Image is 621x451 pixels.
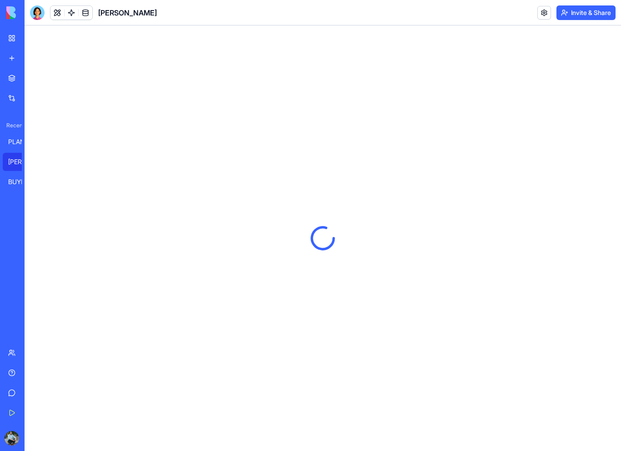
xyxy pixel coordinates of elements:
div: BUYERS - CRM [8,177,34,186]
div: [PERSON_NAME] [8,157,34,166]
a: BUYERS - CRM [3,173,39,191]
a: PLANEACION DE CONTENIDO [3,133,39,151]
div: PLANEACION DE CONTENIDO [8,137,34,146]
span: [PERSON_NAME] [98,7,157,18]
a: [PERSON_NAME] [3,153,39,171]
img: ACg8ocJNHXTW_YLYpUavmfs3syqsdHTtPnhfTho5TN6JEWypo_6Vv8rXJA=s96-c [5,431,19,446]
img: logo [6,6,63,19]
span: Recent [3,122,22,129]
button: Invite & Share [556,5,616,20]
